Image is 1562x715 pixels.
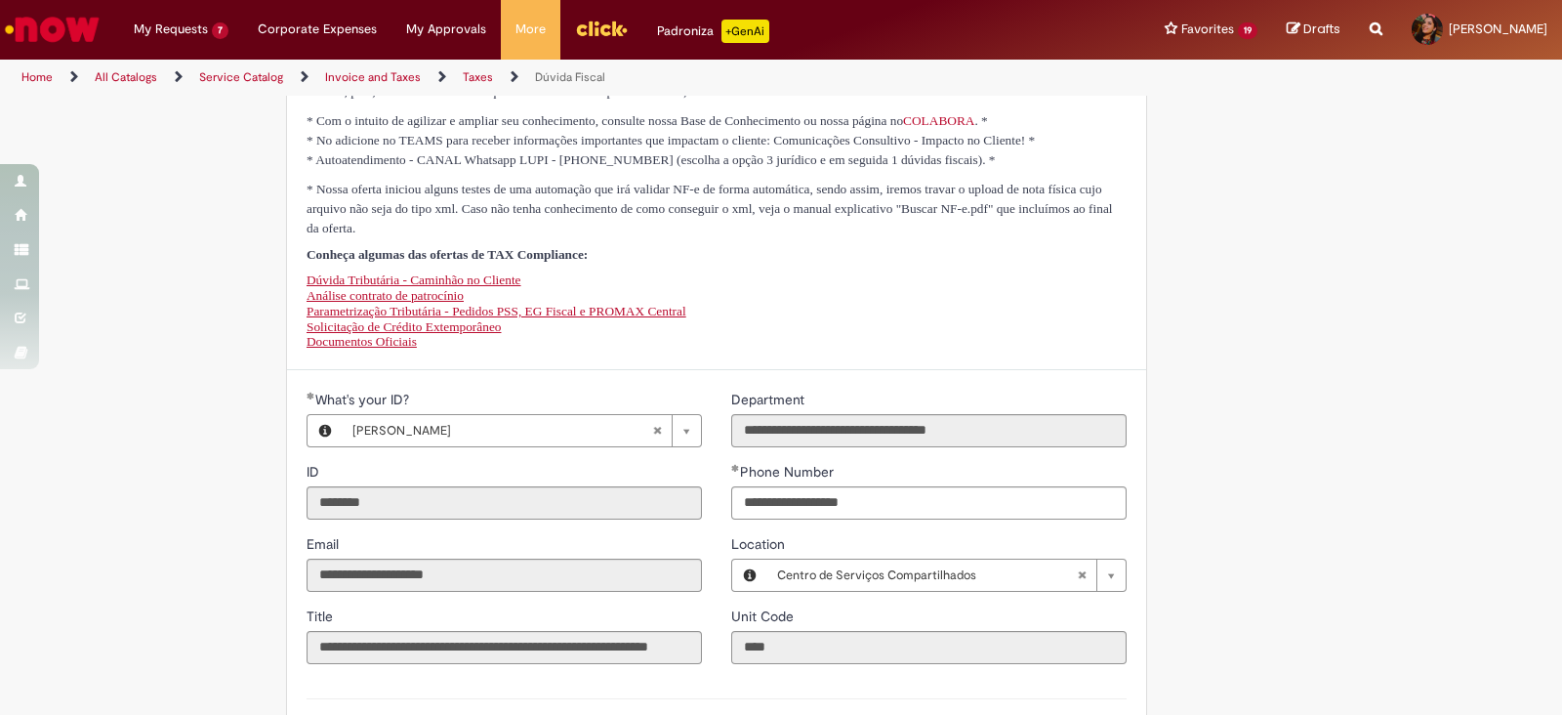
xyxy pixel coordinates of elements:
[307,334,417,349] a: Documentos Oficiais
[463,69,493,85] a: Taxes
[731,464,740,472] span: Required Filled
[575,14,628,43] img: click_logo_yellow_360x200.png
[134,20,208,39] span: My Requests
[535,69,605,85] a: Dúvida Fiscal
[406,20,486,39] span: My Approvals
[1287,21,1340,39] a: Drafts
[307,273,521,287] a: Dúvida Tributária - Caminhão no Cliente
[515,20,546,39] span: More
[740,463,838,481] span: Phone Number
[307,392,315,400] span: Required Filled
[2,10,103,49] img: ServiceNow
[731,391,808,408] span: Read only - Department
[308,415,343,446] button: What's your ID?, Preview this record Aline Medeiros de Melo
[767,560,1126,591] a: Centro de Serviços CompartilhadosClear field Location
[307,486,702,520] input: ID
[731,390,808,409] label: Read only - Department
[731,631,1127,664] input: Unit Code
[307,304,686,318] a: Parametrização Tributária - Pedidos PSS, EG Fiscal e PROMAX Central
[307,45,1088,99] span: Este chamado a sanar dúvidas referente aos campos de preços e outras despesas da NF-e, cadastro d...
[307,113,988,128] span: * Com o intuito de agilizar e ampliar seu conhecimento, consulte nossa Base de Conhecimento ou no...
[95,69,157,85] a: All Catalogs
[731,535,789,553] span: Location
[731,486,1127,520] input: Phone Number
[1238,22,1257,39] span: 19
[15,60,1027,96] ul: Page breadcrumbs
[777,560,1077,591] span: Centro de Serviços Compartilhados
[343,415,701,446] a: [PERSON_NAME]Clear field What's your ID?
[307,288,464,303] a: Análise contrato de patrocínio
[315,391,413,408] span: Required - What's your ID?
[731,414,1127,447] input: Department
[307,631,702,664] input: Title
[307,607,337,626] label: Read only - Title
[307,152,996,167] span: * Autoatendimento - CANAL Whatsapp LUPI - [PHONE_NUMBER] (escolha a opção 3 jurídico e em seguida...
[732,560,767,591] button: Location, Preview this record Centro de Serviços Compartilhados
[642,415,672,446] abbr: Clear field What's your ID?
[1067,560,1096,591] abbr: Clear field Location
[1449,21,1547,37] span: [PERSON_NAME]
[307,319,502,334] a: Solicitação de Crédito Extemporâneo
[21,69,53,85] a: Home
[307,182,1113,235] span: * Nossa oferta iniciou alguns testes de uma automação que irá validar NF-e de forma automática, s...
[657,20,769,43] div: Padroniza
[1303,20,1340,38] span: Drafts
[199,69,283,85] a: Service Catalog
[325,69,421,85] a: Invoice and Taxes
[307,535,343,553] span: Read only - Email
[258,20,377,39] span: Corporate Expenses
[307,462,323,482] label: Read only - ID
[307,559,702,592] input: Email
[307,247,588,262] span: Conheça algumas das ofertas de TAX Compliance:
[307,534,343,554] label: Read only - Email
[307,133,1035,147] span: * No adicione no TEAMS para receber informações importantes que impactam o cliente: Comunicações ...
[307,463,323,481] span: Read only - ID
[721,20,769,43] p: +GenAi
[352,415,652,446] span: [PERSON_NAME]
[731,608,798,625] span: Read only - Unit Code
[1181,20,1234,39] span: Favorites
[307,608,337,625] span: Read only - Title
[731,607,798,626] label: Read only - Unit Code
[903,113,974,128] a: COLABORA
[212,22,228,39] span: 7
